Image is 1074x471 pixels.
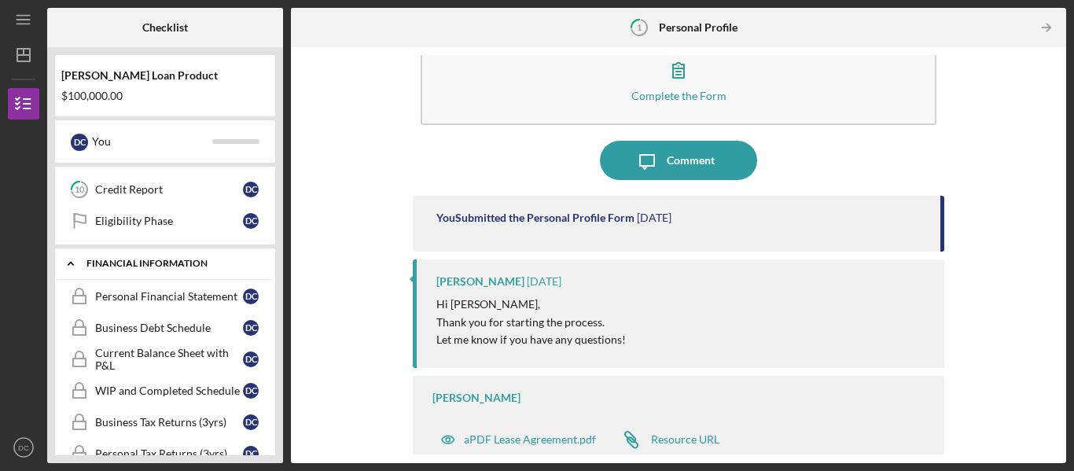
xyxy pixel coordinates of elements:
[243,414,259,430] div: D C
[86,259,256,268] div: Financial Information
[436,331,626,348] p: Let me know if you have any questions!
[659,21,737,34] b: Personal Profile
[436,275,524,288] div: [PERSON_NAME]
[8,432,39,463] button: DC
[243,446,259,462] div: D C
[432,392,520,404] div: [PERSON_NAME]
[527,275,561,288] time: 2025-09-15 23:08
[432,424,604,455] button: aPDF Lease Agreement.pdf
[75,185,85,195] tspan: 10
[464,433,596,446] div: aPDF Lease Agreement.pdf
[95,215,243,227] div: Eligibility Phase
[612,424,719,455] a: Resource URL
[61,69,269,82] div: [PERSON_NAME] Loan Product
[436,296,626,313] p: Hi [PERSON_NAME],
[421,35,936,125] button: Complete the Form
[71,134,88,151] div: D C
[63,344,267,375] a: Current Balance Sheet with P&LDC
[243,213,259,229] div: D C
[631,90,726,101] div: Complete the Form
[436,314,626,331] p: Thank you for starting the process.
[63,205,267,237] a: Eligibility PhaseDC
[95,347,243,372] div: Current Balance Sheet with P&L
[436,212,634,224] div: You Submitted the Personal Profile Form
[63,174,267,205] a: 10Credit ReportDC
[243,383,259,399] div: D C
[637,22,642,32] tspan: 1
[92,128,212,155] div: You
[243,182,259,197] div: D C
[18,443,29,452] text: DC
[95,447,243,460] div: Personal Tax Returns (3yrs)
[95,183,243,196] div: Credit Report
[63,375,267,407] a: WIP and Completed ScheduleDC
[651,433,719,446] div: Resource URL
[243,289,259,304] div: D C
[63,438,267,469] a: Personal Tax Returns (3yrs)DC
[61,90,269,102] div: $100,000.00
[600,141,757,180] button: Comment
[637,212,671,224] time: 2025-10-01 00:26
[95,385,243,397] div: WIP and Completed Schedule
[142,21,188,34] b: Checklist
[63,281,267,312] a: Personal Financial StatementDC
[95,416,243,429] div: Business Tax Returns (3yrs)
[95,290,243,303] div: Personal Financial Statement
[243,320,259,336] div: D C
[243,351,259,367] div: D C
[63,407,267,438] a: Business Tax Returns (3yrs)DC
[95,322,243,334] div: Business Debt Schedule
[667,141,715,180] div: Comment
[63,312,267,344] a: Business Debt ScheduleDC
